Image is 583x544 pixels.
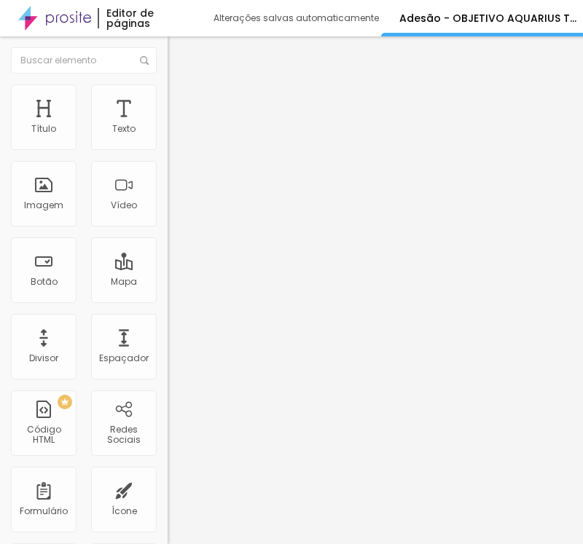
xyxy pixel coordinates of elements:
[11,47,157,74] input: Buscar elemento
[20,506,68,516] div: Formulário
[29,353,58,363] div: Divisor
[95,425,152,446] div: Redes Sociais
[111,200,137,210] div: Vídeo
[399,13,578,23] p: Adesão - OBJETIVO AQUARIUS Turmas 2026
[111,506,137,516] div: Ícone
[31,277,58,287] div: Botão
[15,425,72,446] div: Código HTML
[140,56,149,65] img: Icone
[31,124,56,134] div: Título
[214,14,381,23] div: Alterações salvas automaticamente
[24,200,63,210] div: Imagem
[98,8,200,28] div: Editor de páginas
[99,353,149,363] div: Espaçador
[111,277,137,287] div: Mapa
[112,124,136,134] div: Texto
